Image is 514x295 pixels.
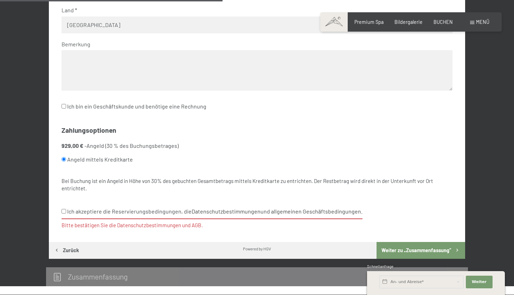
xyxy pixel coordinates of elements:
strong: 929,00 € [62,142,83,149]
label: Angeld mittels Kreditkarte [62,153,436,166]
input: Angeld mittels Kreditkarte [62,157,66,162]
input: Ich akzeptiere die Reservierungsbedingungen, dieDatenschutzbestimmungenund allgemeinen Geschäftsb... [62,209,66,214]
li: - Angeld (30 % des Buchungsbetrages) [62,142,453,166]
legend: Zahlungsoptionen [62,126,116,135]
span: Weiter [472,279,487,285]
a: Bildergalerie [394,19,423,25]
div: Bitte bestätigen Sie die Datenschutzbestimmungen und AGB. [62,222,453,229]
a: Datenschutzbestimmungen [192,208,261,215]
button: Zurück [49,242,84,259]
a: Premium Spa [354,19,384,25]
label: Ich akzeptiere die Reservierungsbedingungen, die und . [62,205,362,219]
label: Bemerkung [62,40,447,48]
div: Powered by HGV [243,246,271,251]
a: BUCHEN [433,19,453,25]
div: Bei Buchung ist ein Angeld in Höhe von 30% des gebuchten Gesamtbetrags mittels Kreditkarte zu ent... [62,177,453,192]
label: Ich bin ein Geschäftskunde und benötige eine Rechnung [62,100,206,113]
span: Menü [476,19,489,25]
input: Ich bin ein Geschäftskunde und benötige eine Rechnung [62,104,66,109]
label: Land [62,6,447,14]
button: Weiter [466,276,493,288]
h2: Zusammen­fassung [68,272,128,281]
a: allgemeinen Geschäftsbedingungen [271,208,361,215]
span: Schnellanfrage [367,264,393,269]
button: Weiter zu „Zusammen­fassung“ [377,242,465,259]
